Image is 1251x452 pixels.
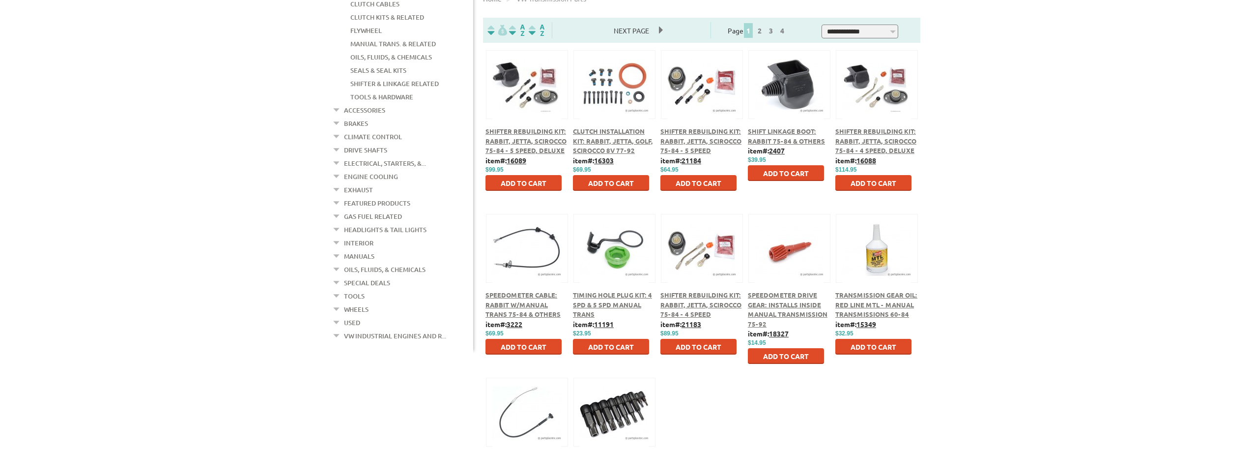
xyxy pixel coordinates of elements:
[344,223,426,236] a: Headlights & Tail Lights
[527,25,546,36] img: Sort by Sales Rank
[682,156,701,165] u: 21184
[344,197,410,210] a: Featured Products
[344,210,402,223] a: Gas Fuel Related
[660,166,679,173] span: $64.95
[769,329,789,338] u: 18327
[350,90,413,103] a: Tools & Hardware
[344,263,426,276] a: Oils, Fluids, & Chemicals
[344,237,373,249] a: Interior
[763,169,809,178] span: Add to Cart
[501,179,546,187] span: Add to Cart
[744,23,753,38] span: 1
[835,291,917,318] a: Transmission Gear Oil: Red Line MTL - Manual Transmissions 60-84
[711,22,804,38] div: Page
[588,179,634,187] span: Add to Cart
[748,329,789,338] b: item#:
[778,26,787,35] a: 4
[350,24,382,37] a: Flywheel
[344,144,387,156] a: Drive Shafts
[660,330,679,337] span: $89.95
[573,339,649,355] button: Add to Cart
[856,320,876,329] u: 15349
[350,11,424,24] a: Clutch Kits & Related
[594,320,614,329] u: 11191
[485,339,562,355] button: Add to Cart
[748,291,827,328] span: Speedometer Drive Gear: installs inside Manual Transmission 75-92
[748,339,766,346] span: $14.95
[344,157,426,170] a: Electrical, Starters, &...
[350,51,432,63] a: Oils, Fluids, & Chemicals
[676,179,721,187] span: Add to Cart
[344,183,373,196] a: Exhaust
[350,77,439,90] a: Shifter & Linkage Related
[487,25,507,36] img: filterpricelow.svg
[748,348,824,364] button: Add to Cart
[763,352,809,361] span: Add to Cart
[755,26,764,35] a: 2
[344,104,385,117] a: Accessories
[835,330,853,337] span: $32.95
[851,179,896,187] span: Add to Cart
[604,26,659,35] a: Next Page
[507,25,527,36] img: Sort by Headline
[660,291,741,318] a: Shifter Rebuilding Kit: Rabbit, Jetta, Scirocco 75-84 - 4 Speed
[604,23,659,38] span: Next Page
[507,320,522,329] u: 3222
[660,339,737,355] button: Add to Cart
[835,166,856,173] span: $114.95
[573,175,649,191] button: Add to Cart
[835,339,911,355] button: Add to Cart
[660,156,701,165] b: item#:
[485,320,522,329] b: item#:
[748,156,766,163] span: $39.95
[573,166,591,173] span: $69.95
[344,330,446,342] a: VW Industrial Engines and R...
[573,291,652,318] a: Timing Hole Plug Kit: 4 Spd & 5 Spd Manual Trans
[835,320,876,329] b: item#:
[660,320,701,329] b: item#:
[344,303,369,316] a: Wheels
[344,276,390,289] a: Special Deals
[350,37,436,50] a: Manual Trans. & Related
[660,127,741,154] a: Shifter Rebuilding Kit: Rabbit, Jetta, Scirocco 75-84 - 5 Speed
[573,320,614,329] b: item#:
[344,117,368,130] a: Brakes
[851,342,896,351] span: Add to Cart
[748,127,825,145] a: Shift Linkage Boot: Rabbit 75-84 & Others
[501,342,546,351] span: Add to Cart
[344,316,360,329] a: Used
[485,156,526,165] b: item#:
[767,26,775,35] a: 3
[573,330,591,337] span: $23.95
[485,175,562,191] button: Add to Cart
[485,166,504,173] span: $99.95
[344,290,365,302] a: Tools
[594,156,614,165] u: 16303
[660,175,737,191] button: Add to Cart
[344,170,398,183] a: Engine Cooling
[856,156,876,165] u: 16088
[573,156,614,165] b: item#:
[835,127,916,154] a: Shifter Rebuilding Kit: Rabbit, Jetta, Scirocco 75-84 - 4 Speed, Deluxe
[682,320,701,329] u: 21183
[485,291,561,318] a: Speedometer Cable: Rabbit w/Manual Trans 75-84 & Others
[748,146,785,155] b: item#:
[350,64,406,77] a: Seals & Seal Kits
[573,127,653,154] a: Clutch Installation Kit: Rabbit, Jetta, Golf, Scirocco 8V 77-92
[485,330,504,337] span: $69.95
[344,130,402,143] a: Climate Control
[835,156,876,165] b: item#:
[588,342,634,351] span: Add to Cart
[748,165,824,181] button: Add to Cart
[485,127,567,154] a: Shifter Rebuilding Kit: Rabbit, Jetta, Scirocco 75-84 - 5 Speed, Deluxe
[835,175,911,191] button: Add to Cart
